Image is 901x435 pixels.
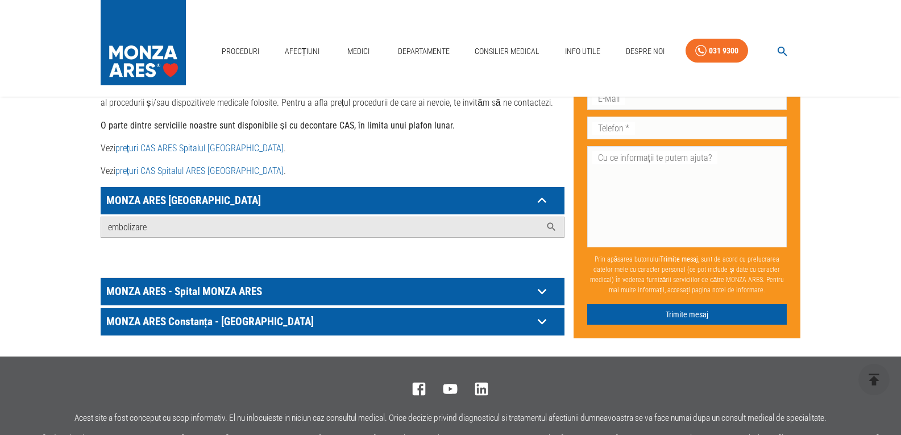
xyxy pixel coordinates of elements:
[587,249,787,299] p: Prin apăsarea butonului , sunt de acord cu prelucrarea datelor mele cu caracter personal (ce pot ...
[709,44,738,58] div: 031 9300
[101,278,564,305] div: MONZA ARES - Spital MONZA ARES
[470,40,544,63] a: Consilier Medical
[115,143,284,154] a: prețuri CAS ARES Spitalul [GEOGRAPHIC_DATA]
[280,40,325,63] a: Afecțiuni
[101,120,455,131] strong: O parte dintre serviciile noastre sunt disponibile și cu decontare CAS, în limita unui plafon lunar.
[101,142,564,155] p: Vezi .
[341,40,377,63] a: Medici
[393,40,454,63] a: Departamente
[103,192,533,209] p: MONZA ARES [GEOGRAPHIC_DATA]
[103,313,533,330] p: MONZA ARES Constanța - [GEOGRAPHIC_DATA]
[217,40,264,63] a: Proceduri
[101,164,564,178] p: Vezi .
[74,413,827,423] p: Acest site a fost conceput cu scop informativ. El nu inlocuieste in niciun caz consultul medical....
[660,255,698,263] b: Trimite mesaj
[101,187,564,214] div: MONZA ARES [GEOGRAPHIC_DATA]
[103,283,533,300] p: MONZA ARES - Spital MONZA ARES
[587,304,787,325] button: Trimite mesaj
[101,308,564,335] div: MONZA ARES Constanța - [GEOGRAPHIC_DATA]
[115,165,284,176] a: prețuri CAS Spitalul ARES [GEOGRAPHIC_DATA]
[621,40,669,63] a: Despre Noi
[560,40,605,63] a: Info Utile
[858,364,890,395] button: delete
[686,39,748,63] a: 031 9300
[101,217,564,238] div: MONZA ARES [GEOGRAPHIC_DATA]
